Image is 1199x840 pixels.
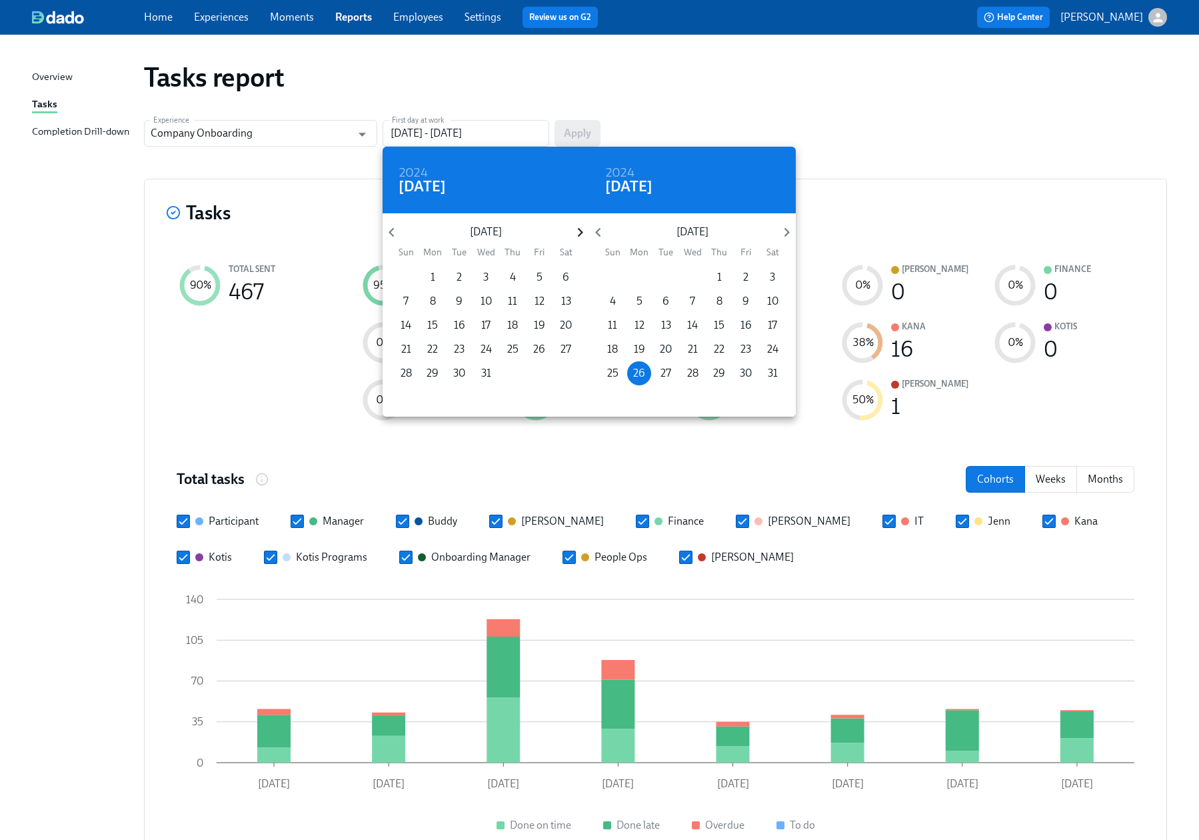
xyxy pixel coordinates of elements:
[430,294,436,309] p: 8
[501,313,525,337] button: 18
[734,289,758,313] button: 9
[403,294,409,309] p: 7
[713,366,725,381] p: 29
[554,289,578,313] button: 13
[607,366,618,381] p: 25
[707,313,731,337] button: 15
[600,289,624,313] button: 4
[421,337,445,361] button: 22
[605,167,634,180] button: 2024
[634,318,644,333] p: 12
[527,246,551,259] span: Fri
[554,337,578,361] button: 27
[760,313,784,337] button: 17
[600,246,624,259] span: Sun
[716,294,722,309] p: 8
[654,337,678,361] button: 20
[605,163,634,184] h6: 2024
[661,318,671,333] p: 13
[742,294,749,309] p: 9
[457,270,462,285] p: 2
[600,337,624,361] button: 18
[633,366,645,381] p: 26
[707,246,731,259] span: Thu
[767,342,778,357] p: 24
[740,342,751,357] p: 23
[760,289,784,313] button: 10
[734,337,758,361] button: 23
[399,180,446,193] button: [DATE]
[447,361,471,385] button: 30
[401,342,411,357] p: 21
[770,270,775,285] p: 3
[600,313,624,337] button: 11
[605,177,652,197] h4: [DATE]
[563,270,569,285] p: 6
[680,337,704,361] button: 21
[501,289,525,313] button: 11
[394,289,418,313] button: 7
[554,265,578,289] button: 6
[427,318,438,333] p: 15
[421,265,445,289] button: 1
[474,265,498,289] button: 3
[654,361,678,385] button: 27
[447,313,471,337] button: 16
[401,225,571,239] p: [DATE]
[481,342,492,357] p: 24
[743,270,748,285] p: 2
[680,361,704,385] button: 28
[680,289,704,313] button: 7
[534,318,545,333] p: 19
[527,265,551,289] button: 5
[501,337,525,361] button: 25
[447,337,471,361] button: 23
[474,246,498,259] span: Wed
[507,318,518,333] p: 18
[447,265,471,289] button: 2
[483,270,489,285] p: 3
[688,342,698,357] p: 21
[600,361,624,385] button: 25
[431,270,435,285] p: 1
[561,342,571,357] p: 27
[627,246,651,259] span: Mon
[740,366,752,381] p: 30
[456,294,463,309] p: 9
[607,342,618,357] p: 18
[687,366,698,381] p: 28
[608,318,617,333] p: 11
[714,318,724,333] p: 15
[561,294,571,309] p: 13
[401,318,411,333] p: 14
[421,313,445,337] button: 15
[707,265,731,289] button: 1
[768,318,777,333] p: 17
[394,313,418,337] button: 14
[627,361,651,385] button: 26
[421,246,445,259] span: Mon
[654,313,678,337] button: 13
[535,294,545,309] p: 12
[399,163,428,184] h6: 2024
[760,246,784,259] span: Sat
[399,167,428,180] button: 2024
[527,289,551,313] button: 12
[734,265,758,289] button: 2
[707,361,731,385] button: 29
[454,318,465,333] p: 16
[527,337,551,361] button: 26
[533,342,545,357] p: 26
[768,366,778,381] p: 31
[394,246,418,259] span: Sun
[714,342,724,357] p: 22
[734,246,758,259] span: Fri
[481,294,492,309] p: 10
[554,246,578,259] span: Sat
[660,342,672,357] p: 20
[399,177,446,197] h4: [DATE]
[690,294,695,309] p: 7
[607,225,777,239] p: [DATE]
[605,180,652,193] button: [DATE]
[660,366,671,381] p: 27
